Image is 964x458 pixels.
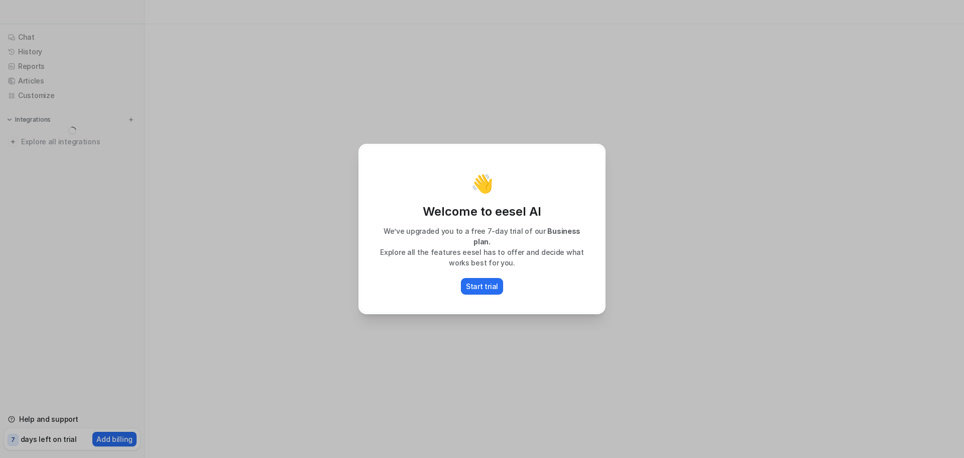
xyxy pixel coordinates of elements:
button: Start trial [461,278,503,295]
p: We’ve upgraded you to a free 7-day trial of our [370,226,594,247]
p: Start trial [466,281,498,292]
p: Explore all the features eesel has to offer and decide what works best for you. [370,247,594,268]
p: Welcome to eesel AI [370,204,594,220]
p: 👋 [471,173,494,194]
